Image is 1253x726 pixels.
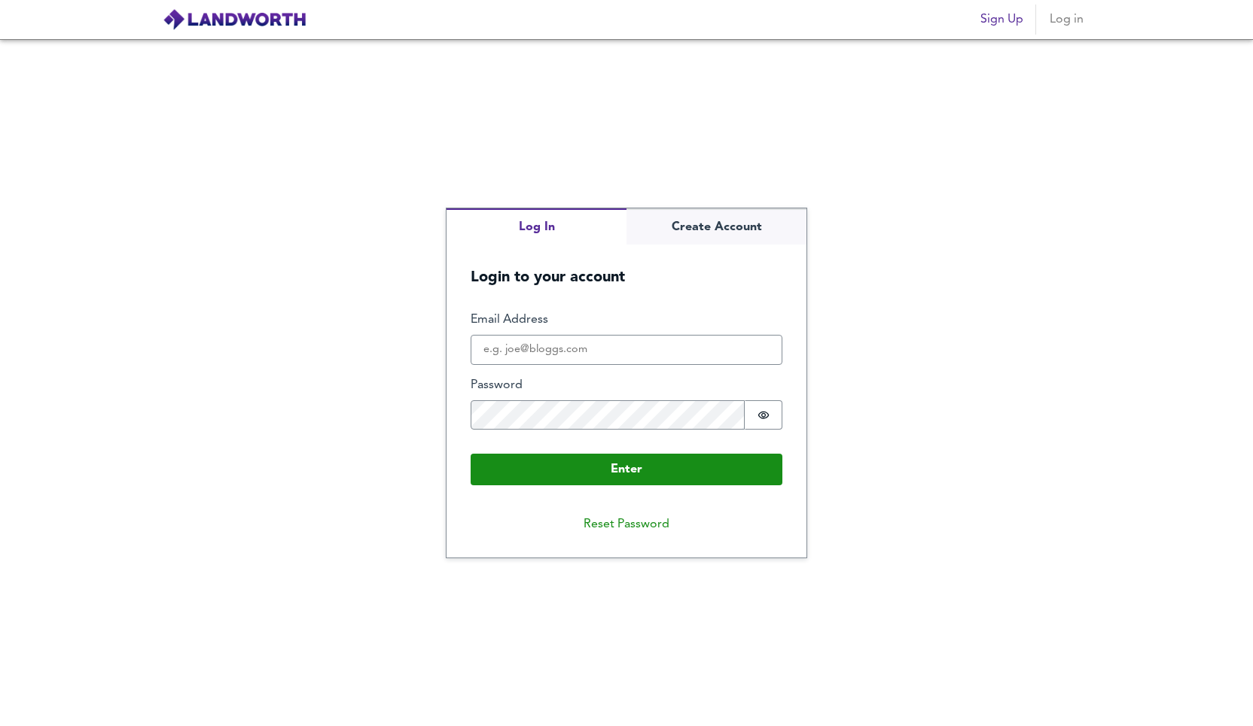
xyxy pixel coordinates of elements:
label: Email Address [471,311,782,329]
input: e.g. joe@bloggs.com [471,335,782,365]
button: Sign Up [974,5,1029,35]
h5: Login to your account [447,245,806,287]
button: Create Account [626,208,806,245]
button: Log in [1042,5,1090,35]
button: Show password [745,400,782,430]
label: Password [471,377,782,394]
button: Enter [471,454,782,485]
span: Log in [1048,9,1084,30]
span: Sign Up [980,9,1023,30]
img: logo [163,8,306,31]
button: Log In [447,208,626,245]
button: Reset Password [572,509,681,539]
